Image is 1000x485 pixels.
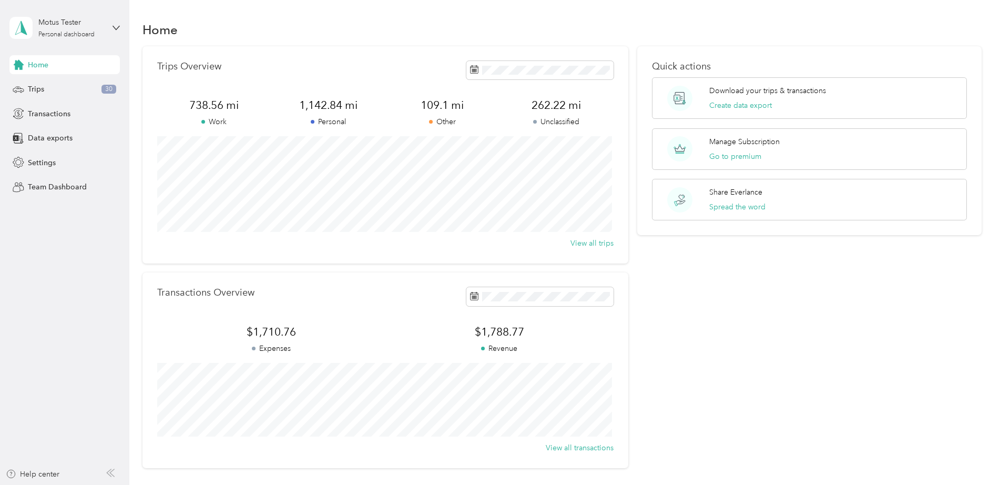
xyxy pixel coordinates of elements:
p: Revenue [385,343,614,354]
div: Motus Tester [38,17,104,28]
span: $1,788.77 [385,325,614,339]
span: $1,710.76 [157,325,385,339]
span: 109.1 mi [385,98,499,113]
button: Go to premium [709,151,761,162]
p: Expenses [157,343,385,354]
p: Quick actions [652,61,967,72]
span: Settings [28,157,56,168]
p: Download your trips & transactions [709,85,826,96]
p: Manage Subscription [709,136,780,147]
span: Transactions [28,108,70,119]
p: Work [157,116,271,127]
span: Data exports [28,133,73,144]
p: Personal [271,116,385,127]
iframe: Everlance-gr Chat Button Frame [941,426,1000,485]
p: Share Everlance [709,187,762,198]
div: Personal dashboard [38,32,95,38]
button: Help center [6,469,59,480]
span: 738.56 mi [157,98,271,113]
span: 1,142.84 mi [271,98,385,113]
button: View all trips [570,238,614,249]
p: Other [385,116,499,127]
span: Home [28,59,48,70]
p: Transactions Overview [157,287,254,298]
span: 30 [101,85,116,94]
span: Team Dashboard [28,181,87,193]
span: Trips [28,84,44,95]
button: Spread the word [709,201,766,213]
p: Unclassified [499,116,614,127]
span: 262.22 mi [499,98,614,113]
h1: Home [142,24,178,35]
button: View all transactions [546,442,614,453]
p: Trips Overview [157,61,221,72]
button: Create data export [709,100,772,111]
